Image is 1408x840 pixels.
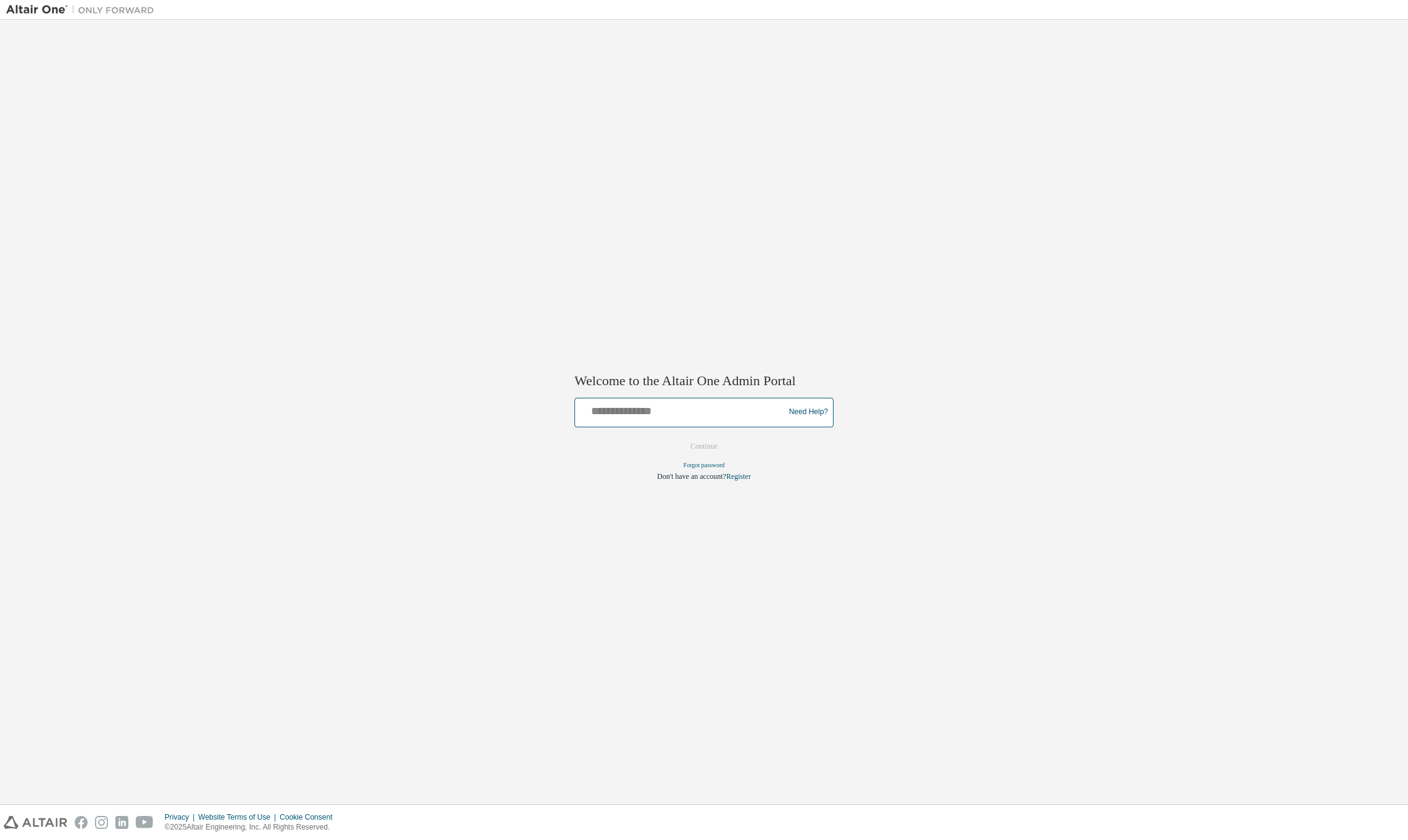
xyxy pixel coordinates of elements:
[789,412,828,413] a: Need Help?
[136,816,154,829] img: youtube.svg
[280,812,339,822] div: Cookie Consent
[726,472,751,481] a: Register
[6,4,160,16] img: Altair One
[165,812,198,822] div: Privacy
[165,822,340,833] p: © 2025 Altair Engineering, Inc. All Rights Reserved.
[95,816,108,829] img: instagram.svg
[574,373,834,390] h2: Welcome to the Altair One Admin Portal
[657,472,726,481] span: Don't have an account?
[4,816,67,829] img: altair_logo.svg
[75,816,88,829] img: facebook.svg
[115,816,128,829] img: linkedin.svg
[684,462,725,468] a: Forgot password
[198,812,280,822] div: Website Terms of Use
